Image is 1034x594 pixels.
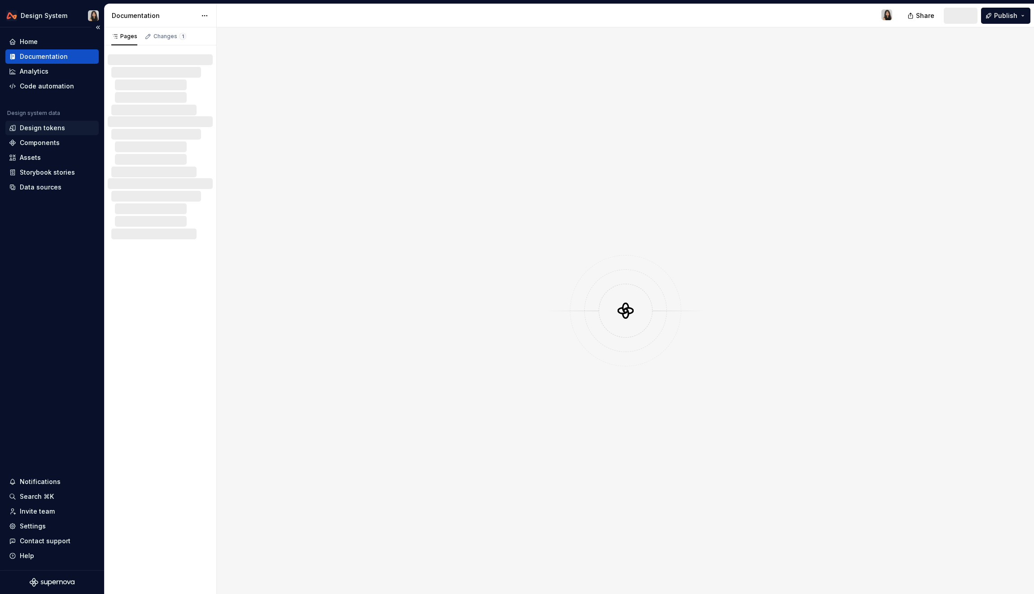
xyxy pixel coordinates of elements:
[179,33,186,40] span: 1
[5,504,99,519] a: Invite team
[112,11,197,20] div: Documentation
[5,534,99,548] button: Contact support
[5,475,99,489] button: Notifications
[5,136,99,150] a: Components
[5,79,99,93] a: Code automation
[5,49,99,64] a: Documentation
[88,10,99,21] img: Xiangjun
[5,519,99,533] a: Settings
[20,168,75,177] div: Storybook stories
[5,121,99,135] a: Design tokens
[20,183,61,192] div: Data sources
[6,10,17,21] img: 0733df7c-e17f-4421-95a9-ced236ef1ff0.png
[20,52,68,61] div: Documentation
[20,522,46,531] div: Settings
[20,123,65,132] div: Design tokens
[5,180,99,194] a: Data sources
[20,138,60,147] div: Components
[20,67,48,76] div: Analytics
[916,11,934,20] span: Share
[20,153,41,162] div: Assets
[994,11,1017,20] span: Publish
[20,537,70,546] div: Contact support
[153,33,186,40] div: Changes
[5,35,99,49] a: Home
[2,6,102,25] button: Design SystemXiangjun
[7,110,60,117] div: Design system data
[5,150,99,165] a: Assets
[20,477,61,486] div: Notifications
[20,37,38,46] div: Home
[111,33,137,40] div: Pages
[92,21,104,34] button: Collapse sidebar
[21,11,67,20] div: Design System
[20,507,55,516] div: Invite team
[5,165,99,180] a: Storybook stories
[5,64,99,79] a: Analytics
[5,549,99,563] button: Help
[981,8,1030,24] button: Publish
[20,492,54,501] div: Search ⌘K
[20,82,74,91] div: Code automation
[903,8,940,24] button: Share
[881,9,892,20] img: Xiangjun
[20,551,34,560] div: Help
[5,489,99,504] button: Search ⌘K
[30,578,74,587] svg: Supernova Logo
